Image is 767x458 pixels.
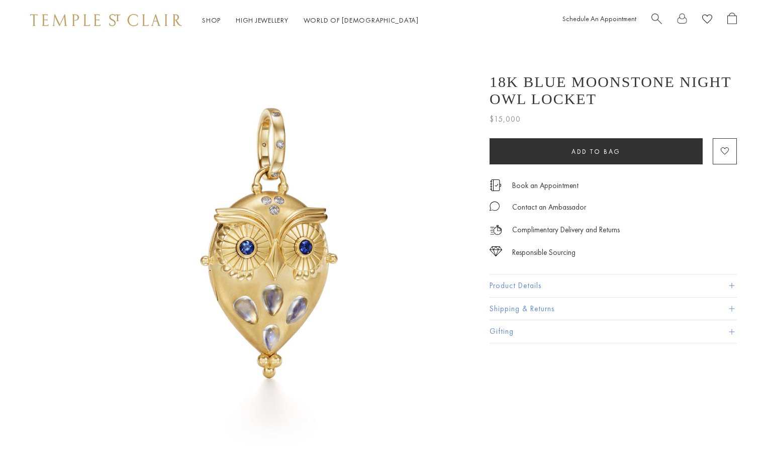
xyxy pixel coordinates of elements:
button: Shipping & Returns [490,298,737,320]
h1: 18K Blue Moonstone Night Owl Locket [490,73,737,108]
a: Book an Appointment [512,180,579,191]
img: P34614-OWLOCBM [65,40,475,450]
span: Add to bag [571,147,621,156]
img: icon_sourcing.svg [490,246,502,256]
img: Temple St. Clair [30,14,182,26]
img: icon_delivery.svg [490,224,502,236]
button: Gifting [490,320,737,343]
a: Search [651,13,662,28]
div: Contact an Ambassador [512,201,586,214]
div: Responsible Sourcing [512,246,576,259]
a: World of [DEMOGRAPHIC_DATA]World of [DEMOGRAPHIC_DATA] [304,16,419,25]
img: MessageIcon-01_2.svg [490,201,500,211]
img: icon_appointment.svg [490,179,502,191]
a: Open Shopping Bag [727,13,737,28]
button: Add to bag [490,138,703,164]
a: ShopShop [202,16,221,25]
span: $15,000 [490,113,521,126]
p: Complimentary Delivery and Returns [512,224,620,236]
button: Product Details [490,274,737,297]
nav: Main navigation [202,14,419,27]
a: Schedule An Appointment [562,14,636,23]
a: View Wishlist [702,13,712,28]
a: High JewelleryHigh Jewellery [236,16,289,25]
